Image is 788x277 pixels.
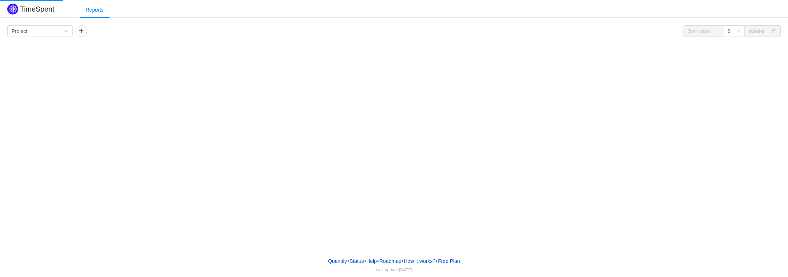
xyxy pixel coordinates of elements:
span: • [347,258,349,264]
span: [DATE] [399,267,413,272]
span: • [402,258,403,264]
input: Start date [684,25,723,37]
span: • [364,258,366,264]
img: Quantify logo [7,4,18,14]
span: • [377,258,379,264]
button: icon: plus [75,25,87,37]
div: 6 [727,26,730,37]
a: Help [366,256,377,266]
div: Reports [80,2,109,18]
button: Free Plan [438,256,460,266]
i: icon: down [64,29,68,34]
i: icon: calendar [772,29,776,34]
div: Project [12,26,28,37]
a: Quantify [328,256,347,266]
div: Weeks [749,26,764,37]
i: icon: down [736,29,740,34]
button: How it works? [403,256,436,266]
span: • [436,258,438,264]
h2: TimeSpent [20,5,54,13]
a: Roadmap [379,256,402,266]
span: Last update: [376,267,413,272]
a: Status [349,256,364,266]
